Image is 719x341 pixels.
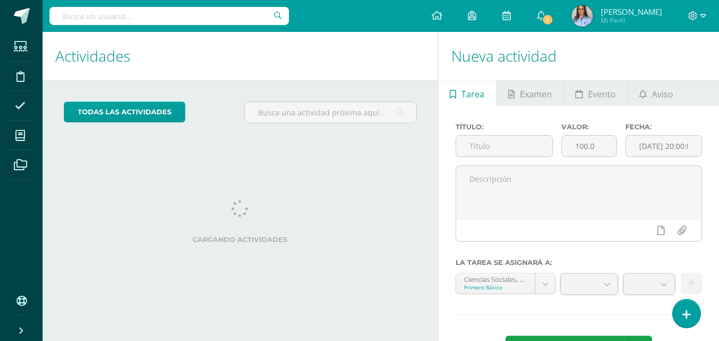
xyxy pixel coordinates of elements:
input: Fecha de entrega [626,136,701,156]
label: Valor: [561,123,617,131]
h1: Actividades [55,32,425,80]
a: Examen [497,80,563,106]
label: Fecha: [625,123,702,131]
input: Título [456,136,553,156]
span: Aviso [652,81,673,107]
a: Ciencias Sociales, Formación Ciudadana e Interculturalidad 'A'Primero Básico [456,273,555,294]
span: Evento [588,81,616,107]
h1: Nueva actividad [451,32,706,80]
span: Mi Perfil [601,16,662,25]
span: Examen [520,81,552,107]
a: Aviso [627,80,684,106]
a: Tarea [439,80,496,106]
label: Título: [456,123,553,131]
div: Ciencias Sociales, Formación Ciudadana e Interculturalidad 'A' [464,273,527,284]
input: Puntos máximos [562,136,616,156]
input: Busca un usuario... [49,7,289,25]
span: [PERSON_NAME] [601,6,662,17]
img: 70b1105214193c847cd35a8087b967c7.png [572,5,593,27]
a: Evento [564,80,627,106]
a: todas las Actividades [64,102,185,122]
label: La tarea se asignará a: [456,259,702,267]
span: Tarea [461,81,484,107]
input: Busca una actividad próxima aquí... [245,102,416,123]
label: Cargando actividades [64,236,417,244]
div: Primero Básico [464,284,527,291]
span: 1 [541,14,553,26]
